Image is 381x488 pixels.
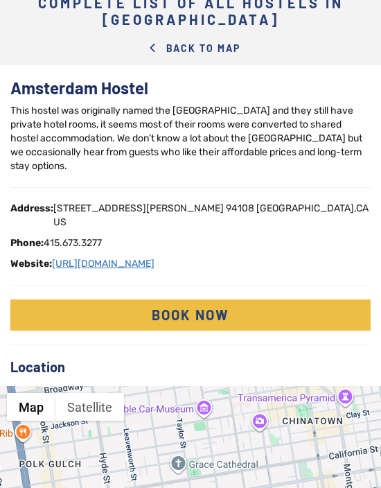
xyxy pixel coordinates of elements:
span: 94108 [226,202,254,214]
h2: Amsterdam Hostel [10,79,371,97]
span: [STREET_ADDRESS][PERSON_NAME] [53,202,224,214]
div: Website: [10,257,52,271]
button: Show street map [7,393,55,421]
div: US [53,216,369,229]
div: , [53,202,369,216]
a: Back to Map [134,38,247,64]
a: Book Now [10,299,371,331]
div: Phone: [10,236,44,250]
button: Show satellite imagery [55,393,124,421]
div: Address: [10,202,53,216]
span: [GEOGRAPHIC_DATA] [256,202,354,214]
a: [URL][DOMAIN_NAME] [52,258,154,270]
div: 415.673.3277 [44,236,102,250]
span: CA [356,202,369,214]
div: This hostel was originally named the [GEOGRAPHIC_DATA] and they still have private hotel rooms, i... [10,104,371,173]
